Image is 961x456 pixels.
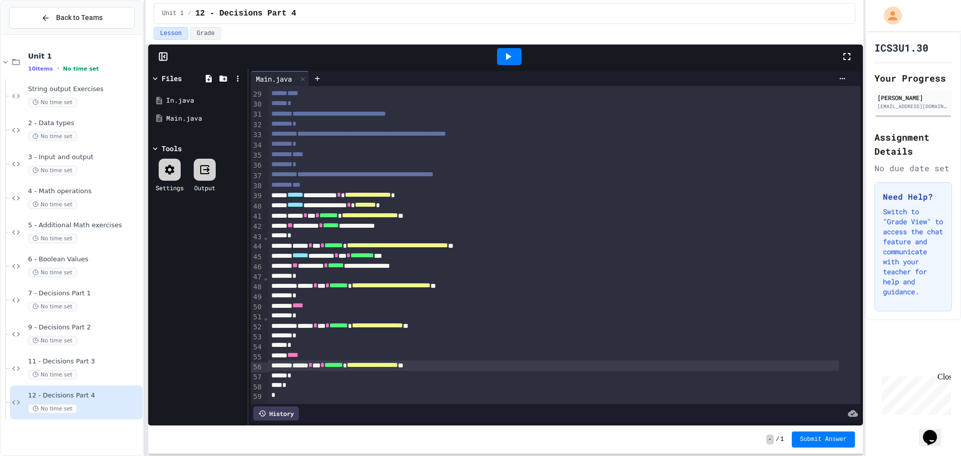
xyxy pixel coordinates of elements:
[251,74,297,84] div: Main.java
[251,382,263,392] div: 58
[251,262,263,272] div: 46
[251,171,263,181] div: 37
[251,362,263,372] div: 56
[28,200,77,209] span: No time set
[28,166,77,175] span: No time set
[251,312,263,322] div: 51
[251,352,263,362] div: 55
[28,85,141,94] span: String output Exercises
[251,342,263,352] div: 54
[251,120,263,130] div: 32
[57,65,59,73] span: •
[251,100,263,110] div: 30
[28,255,141,264] span: 6 - Boolean Values
[28,66,53,72] span: 10 items
[251,232,263,242] div: 43
[251,141,263,151] div: 34
[263,273,268,281] span: Fold line
[162,10,184,18] span: Unit 1
[28,234,77,243] span: No time set
[877,103,949,110] div: [EMAIL_ADDRESS][DOMAIN_NAME]
[776,435,779,443] span: /
[28,336,77,345] span: No time set
[874,71,952,85] h2: Your Progress
[251,90,263,100] div: 29
[28,119,141,128] span: 2 - Data types
[874,162,952,174] div: No due date set
[874,130,952,158] h2: Assignment Details
[251,272,263,282] div: 47
[28,302,77,311] span: No time set
[28,187,141,196] span: 4 - Math operations
[195,8,296,20] span: 12 - Decisions Part 4
[878,372,951,415] iframe: chat widget
[190,27,221,40] button: Grade
[251,130,263,140] div: 33
[63,66,99,72] span: No time set
[877,93,949,102] div: [PERSON_NAME]
[874,41,928,55] h1: ICS3U1.30
[162,143,182,154] div: Tools
[251,282,263,292] div: 48
[251,191,263,201] div: 39
[780,435,784,443] span: 1
[188,10,191,18] span: /
[162,73,182,84] div: Files
[251,322,263,332] div: 52
[792,431,855,447] button: Submit Answer
[883,207,943,297] p: Switch to "Grade View" to access the chat feature and communicate with your teacher for help and ...
[194,183,215,192] div: Output
[28,132,77,141] span: No time set
[883,191,943,203] h3: Need Help?
[251,372,263,382] div: 57
[800,435,847,443] span: Submit Answer
[766,434,774,444] span: -
[4,4,69,64] div: Chat with us now!Close
[251,222,263,232] div: 42
[251,151,263,161] div: 35
[251,242,263,252] div: 44
[154,27,188,40] button: Lesson
[251,110,263,120] div: 31
[251,202,263,212] div: 40
[28,391,141,400] span: 12 - Decisions Part 4
[28,268,77,277] span: No time set
[156,183,184,192] div: Settings
[251,392,263,402] div: 59
[251,252,263,262] div: 45
[251,302,263,312] div: 50
[251,71,309,86] div: Main.java
[28,289,141,298] span: 7 - Decisions Part 1
[251,332,263,342] div: 53
[28,221,141,230] span: 5 - Additional Math exercises
[263,313,268,321] span: Fold line
[166,96,244,106] div: In.java
[251,181,263,191] div: 38
[251,212,263,222] div: 41
[28,370,77,379] span: No time set
[28,52,141,61] span: Unit 1
[28,323,141,332] span: 9 - Decisions Part 2
[28,404,77,413] span: No time set
[919,416,951,446] iframe: chat widget
[263,233,268,241] span: Fold line
[56,13,103,23] span: Back to Teams
[873,4,904,27] div: My Account
[28,357,141,366] span: 11 - Decisions Part 3
[9,7,135,29] button: Back to Teams
[251,161,263,171] div: 36
[28,98,77,107] span: No time set
[28,153,141,162] span: 3 - Input and output
[166,114,244,124] div: Main.java
[253,406,299,420] div: History
[251,292,263,302] div: 49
